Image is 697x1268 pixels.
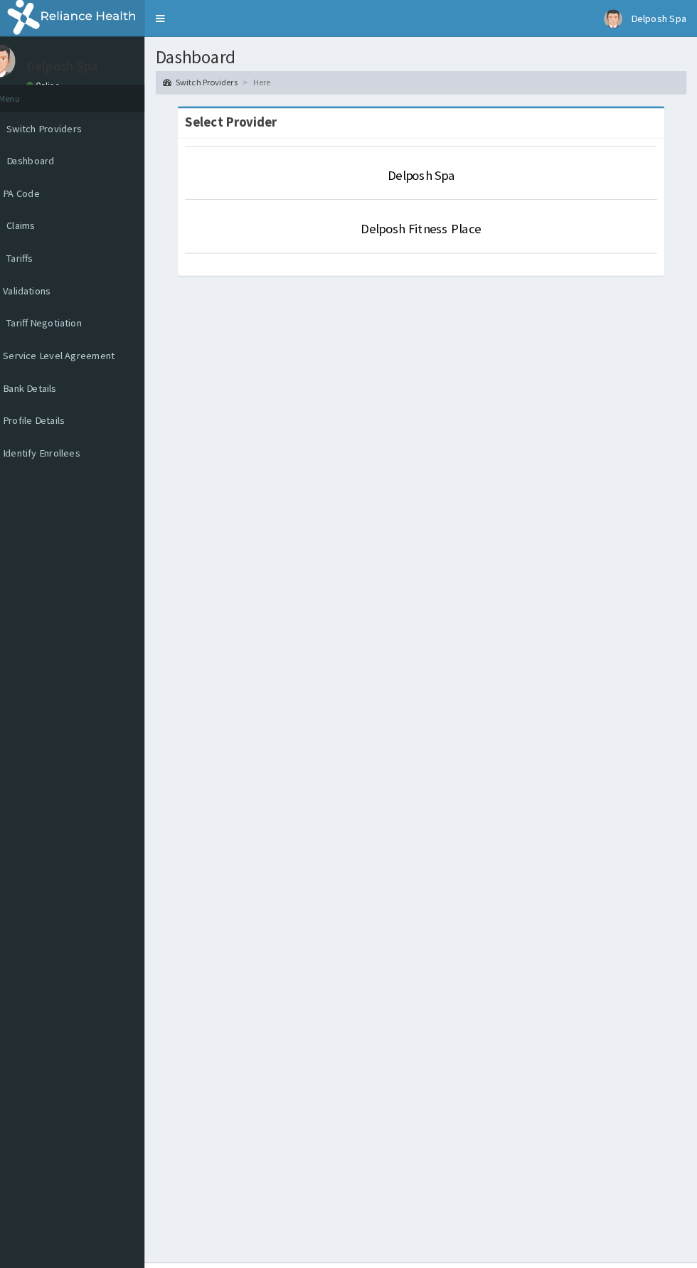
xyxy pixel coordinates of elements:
[31,243,56,255] span: Tariffs
[31,211,58,224] span: Claims
[203,110,292,126] strong: Select Provider
[50,78,84,87] a: Online
[310,1229,686,1243] div: Redefining Heath Insurance in [GEOGRAPHIC_DATA] using Telemedicine and Data Science!
[398,161,463,177] a: Delposh Spa
[194,1244,255,1257] a: RelianceHMO
[607,9,624,27] img: User Image
[164,1218,697,1268] footer: All rights reserved.
[373,212,489,228] a: Delposh Fitness Place
[174,1230,258,1257] strong: Copyright © 2017 .
[31,117,103,130] span: Switch Providers
[181,73,253,85] a: Switch Providers
[633,11,686,24] span: Delposh Spa
[50,58,119,70] p: Delposh Spa
[7,43,39,75] img: User Image
[31,305,103,318] span: Tariff Negotiation
[255,73,285,85] li: Here
[31,149,77,161] span: Dashboard
[174,46,686,65] h1: Dashboard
